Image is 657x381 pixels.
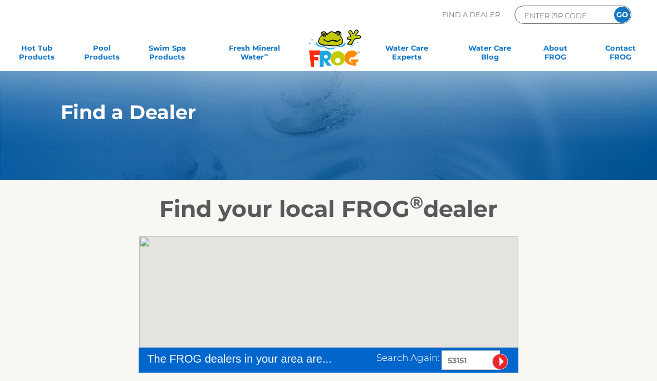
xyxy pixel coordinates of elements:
[492,354,508,370] input: Submit
[11,43,62,66] a: Hot TubProducts
[364,43,450,66] a: Water CareExperts
[442,6,500,24] p: Find A Dealer
[61,101,556,123] h1: Find a Dealer
[44,195,613,222] h2: Find your local FROG dealer
[142,43,193,66] a: Swim SpaProducts
[523,9,599,22] input: Zip Code Form
[464,43,515,66] a: Water CareBlog
[76,43,127,66] a: PoolProducts
[147,350,332,367] div: The FROG dealers in your area are...
[614,7,630,23] input: GO
[410,192,423,213] sup: ®
[530,43,581,66] a: AboutFROG
[376,352,439,363] span: Search Again:
[595,43,646,66] a: ContactFROG
[264,52,268,58] sup: ∞
[207,43,302,66] a: Fresh MineralWater∞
